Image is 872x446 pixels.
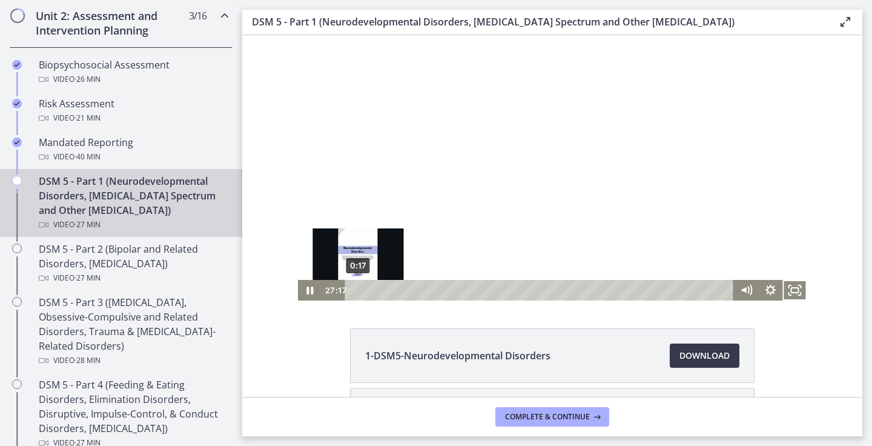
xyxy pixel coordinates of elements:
span: · 26 min [74,72,101,87]
div: DSM 5 - Part 3 ([MEDICAL_DATA], Obsessive-Compulsive and Related Disorders, Trauma & [MEDICAL_DAT... [39,295,228,368]
div: Video [39,271,228,285]
i: Completed [12,138,22,147]
div: Video [39,353,228,368]
i: Completed [12,99,22,108]
button: Show settings menu [516,266,540,287]
div: Risk Assessment [39,96,228,125]
button: Fullscreen [540,266,564,287]
span: · 27 min [74,218,101,232]
i: Completed [12,60,22,70]
h3: DSM 5 - Part 1 (Neurodevelopmental Disorders, [MEDICAL_DATA] Spectrum and Other [MEDICAL_DATA]) [252,15,819,29]
span: · 40 min [74,150,101,164]
span: Complete & continue [505,412,590,422]
button: Mute [492,266,516,287]
span: 3 / 16 [189,8,206,23]
span: · 21 min [74,111,101,125]
div: Video [39,218,228,232]
a: Download [670,344,739,368]
div: Mandated Reporting [39,135,228,164]
div: Video [39,150,228,164]
iframe: Video Lesson [242,14,862,301]
span: 1-DSM5-Neurodevelopmental Disorders [365,348,550,363]
div: Video [39,72,228,87]
button: Complete & continue [495,407,609,427]
div: Video [39,111,228,125]
span: Download [679,348,730,363]
h2: Unit 2: Assessment and Intervention Planning [36,8,183,38]
div: Biopsychosocial Assessment [39,58,228,87]
div: DSM 5 - Part 2 (Bipolar and Related Disorders, [MEDICAL_DATA]) [39,242,228,285]
span: · 27 min [74,271,101,285]
div: DSM 5 - Part 1 (Neurodevelopmental Disorders, [MEDICAL_DATA] Spectrum and Other [MEDICAL_DATA]) [39,174,228,232]
span: · 28 min [74,353,101,368]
